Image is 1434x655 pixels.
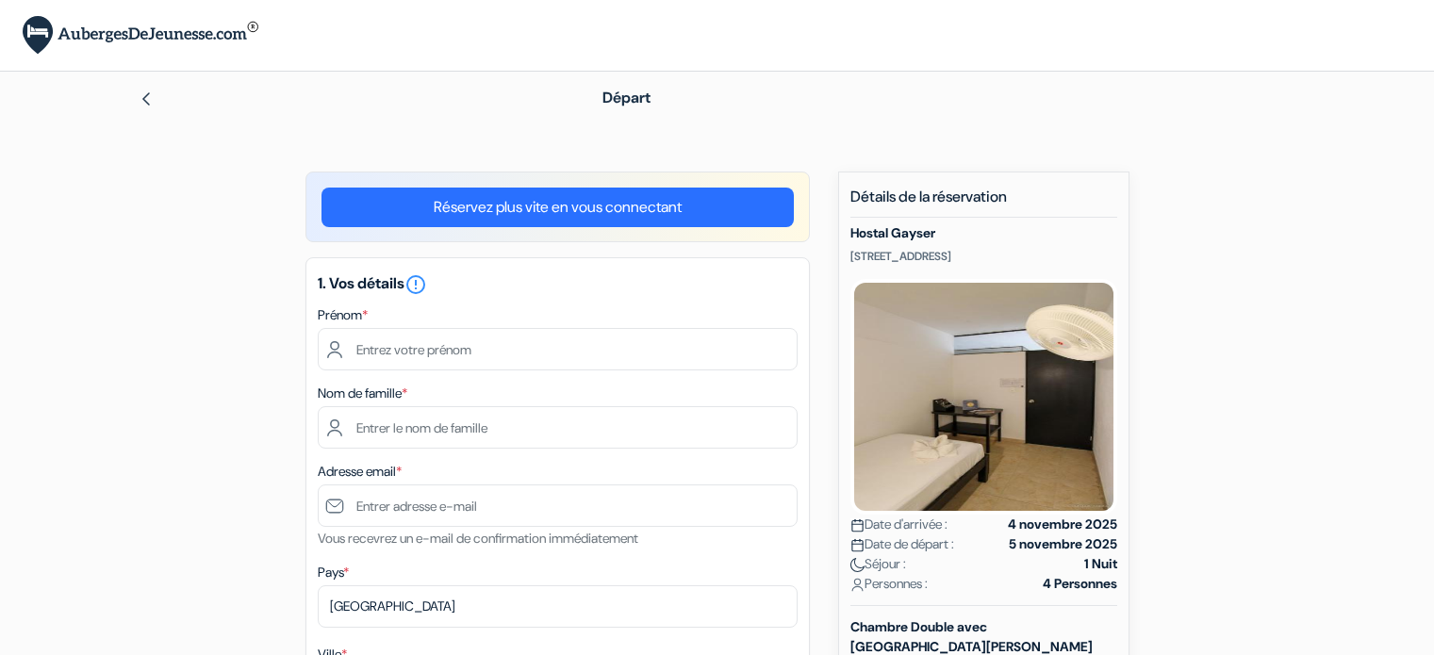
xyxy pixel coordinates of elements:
span: Départ [602,88,651,107]
label: Prénom [318,305,368,325]
strong: 5 novembre 2025 [1009,534,1117,554]
h5: Détails de la réservation [850,188,1117,218]
img: user_icon.svg [850,578,865,592]
input: Entrer le nom de famille [318,406,798,449]
img: moon.svg [850,558,865,572]
h5: 1. Vos détails [318,273,798,296]
b: Chambre Double avec [GEOGRAPHIC_DATA][PERSON_NAME] [850,618,1093,655]
img: calendar.svg [850,518,865,532]
span: Personnes : [850,574,928,594]
label: Nom de famille [318,384,407,403]
p: [STREET_ADDRESS] [850,249,1117,264]
small: Vous recevrez un e-mail de confirmation immédiatement [318,530,638,547]
h5: Hostal Gayser [850,225,1117,241]
strong: 4 Personnes [1043,574,1117,594]
img: left_arrow.svg [139,91,154,106]
input: Entrez votre prénom [318,328,798,370]
a: Réservez plus vite en vous connectant [321,188,794,227]
input: Entrer adresse e-mail [318,484,798,527]
strong: 1 Nuit [1084,554,1117,574]
span: Séjour : [850,554,906,574]
i: error_outline [404,273,427,296]
label: Pays [318,563,349,582]
a: error_outline [404,273,427,293]
span: Date de départ : [850,534,954,554]
span: Date d'arrivée : [850,515,948,534]
img: AubergesDeJeunesse.com [23,16,258,55]
label: Adresse email [318,462,402,482]
strong: 4 novembre 2025 [1008,515,1117,534]
img: calendar.svg [850,538,865,552]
